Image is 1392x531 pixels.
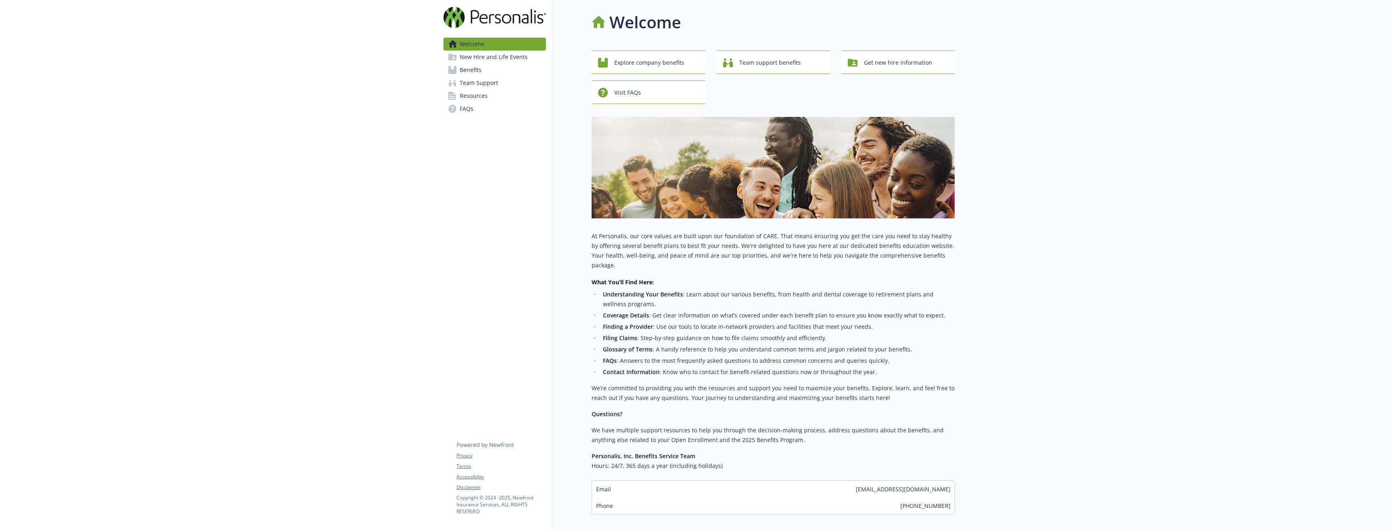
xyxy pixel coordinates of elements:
a: Benefits [443,63,546,76]
span: Resources [460,89,488,102]
span: [PHONE_NUMBER] [900,501,951,510]
li: : Get clear information on what’s covered under each benefit plan to ensure you know exactly what... [601,311,955,320]
li: : Use our tools to locate in-network providers and facilities that meet your needs. [601,322,955,332]
a: New Hire and Life Events [443,51,546,63]
li: : Know who to contact for benefit-related questions now or throughout the year. [601,367,955,377]
p: Copyright © 2024 - 2025 , Newfront Insurance Services, ALL RIGHTS RESERVED [456,494,545,515]
span: New Hire and Life Events [460,51,528,63]
span: Visit FAQs [614,85,641,100]
strong: Personalis, Inc. Benefits Service Team [592,452,695,460]
li: : Learn about our various benefits, from health and dental coverage to retirement plans and welln... [601,290,955,309]
a: Terms [456,463,545,470]
strong: Filing Claims [603,334,637,342]
button: Team support benefits [717,51,830,74]
strong: FAQs [603,357,617,364]
p: At Personalis, our core values are built upon our foundation of CARE. That means ensuring you get... [592,231,955,270]
span: Team Support [460,76,498,89]
a: Resources [443,89,546,102]
p: We have multiple support resources to help you through the decision-making process, address quest... [592,425,955,445]
span: Team support benefits [739,55,801,70]
p: We’re committed to providing you with the resources and support you need to maximize your benefit... [592,383,955,403]
span: [EMAIL_ADDRESS][DOMAIN_NAME] [856,485,951,493]
button: Get new hire information [841,51,955,74]
strong: Glossary of Terms [603,345,653,353]
img: overview page banner [592,117,955,218]
span: FAQs [460,102,473,115]
strong: Finding a Provider [603,323,653,330]
button: Explore company benefits [592,51,705,74]
a: Accessibility [456,473,545,480]
h6: Hours: 24/7, 365 days a year (including holidays)​ [592,461,955,471]
a: Privacy [456,452,545,459]
h1: Welcome [609,10,681,34]
span: Welcome [460,38,484,51]
li: : Step-by-step guidance on how to file claims smoothly and efficiently. [601,333,955,343]
a: FAQs [443,102,546,115]
span: Email [596,485,611,493]
strong: Questions? [592,410,622,418]
button: Visit FAQs [592,80,705,104]
li: : A handy reference to help you understand common terms and jargon related to your benefits. [601,345,955,354]
strong: Contact Information [603,368,660,376]
strong: Coverage Details [603,311,649,319]
a: Team Support [443,76,546,89]
a: Welcome [443,38,546,51]
strong: What You’ll Find Here: [592,278,654,286]
span: Explore company benefits [614,55,684,70]
strong: Understanding Your Benefits [603,290,683,298]
li: : Answers to the most frequently asked questions to address common concerns and queries quickly. [601,356,955,366]
span: Benefits [460,63,482,76]
a: Disclaimer [456,484,545,491]
span: Get new hire information [864,55,932,70]
span: Phone [596,501,613,510]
